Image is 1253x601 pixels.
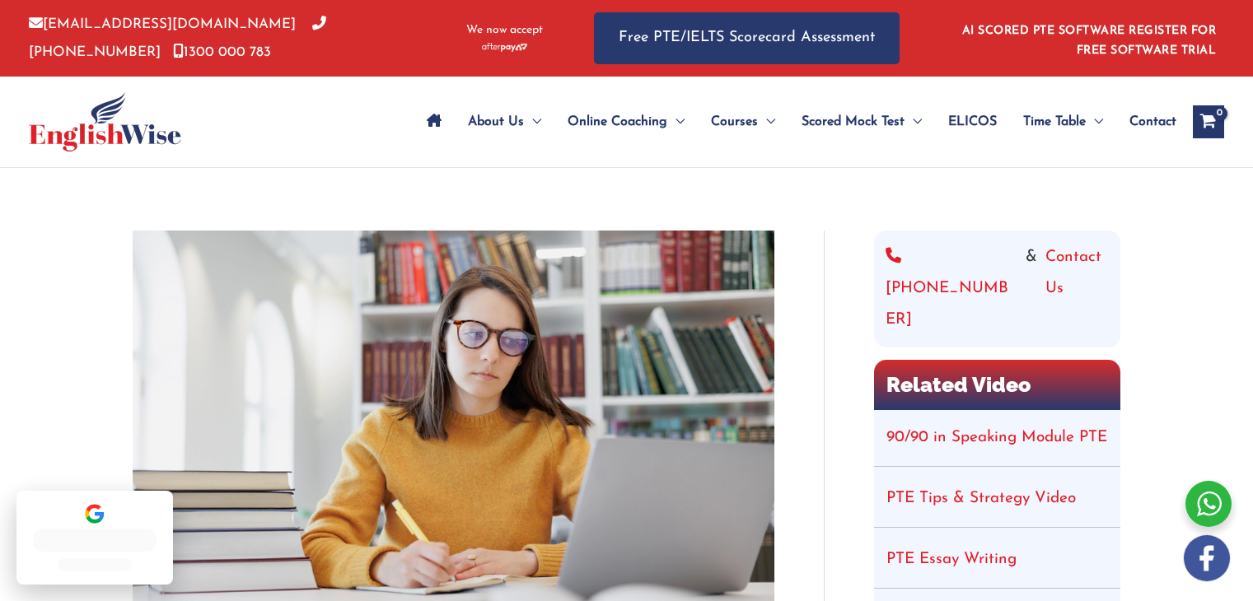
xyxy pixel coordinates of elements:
[568,93,667,151] span: Online Coaching
[948,93,997,151] span: ELICOS
[1023,93,1086,151] span: Time Table
[802,93,905,151] span: Scored Mock Test
[1045,242,1109,336] a: Contact Us
[905,93,922,151] span: Menu Toggle
[788,93,935,151] a: Scored Mock TestMenu Toggle
[886,242,1017,336] a: [PHONE_NUMBER]
[482,43,527,52] img: Afterpay-Logo
[455,93,554,151] a: About UsMenu Toggle
[1193,105,1224,138] a: View Shopping Cart, empty
[1129,93,1176,151] span: Contact
[874,360,1120,410] h2: Related Video
[1184,535,1230,581] img: white-facebook.png
[962,25,1217,57] a: AI SCORED PTE SOFTWARE REGISTER FOR FREE SOFTWARE TRIAL
[886,430,1107,445] a: 90/90 in Speaking Module PTE
[594,12,900,64] a: Free PTE/IELTS Scorecard Assessment
[1010,93,1116,151] a: Time TableMenu Toggle
[886,552,1017,567] a: PTE Essay Writing
[468,93,524,151] span: About Us
[886,242,1109,336] div: &
[1086,93,1103,151] span: Menu Toggle
[886,491,1076,506] a: PTE Tips & Strategy Video
[466,22,543,39] span: We now accept
[554,93,698,151] a: Online CoachingMenu Toggle
[173,45,271,59] a: 1300 000 783
[524,93,541,151] span: Menu Toggle
[711,93,758,151] span: Courses
[29,92,181,151] img: cropped-ew-logo
[29,17,326,58] a: [PHONE_NUMBER]
[698,93,788,151] a: CoursesMenu Toggle
[414,93,1176,151] nav: Site Navigation: Main Menu
[952,12,1224,65] aside: Header Widget 1
[667,93,685,151] span: Menu Toggle
[29,17,296,31] a: [EMAIL_ADDRESS][DOMAIN_NAME]
[1116,93,1176,151] a: Contact
[758,93,775,151] span: Menu Toggle
[935,93,1010,151] a: ELICOS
